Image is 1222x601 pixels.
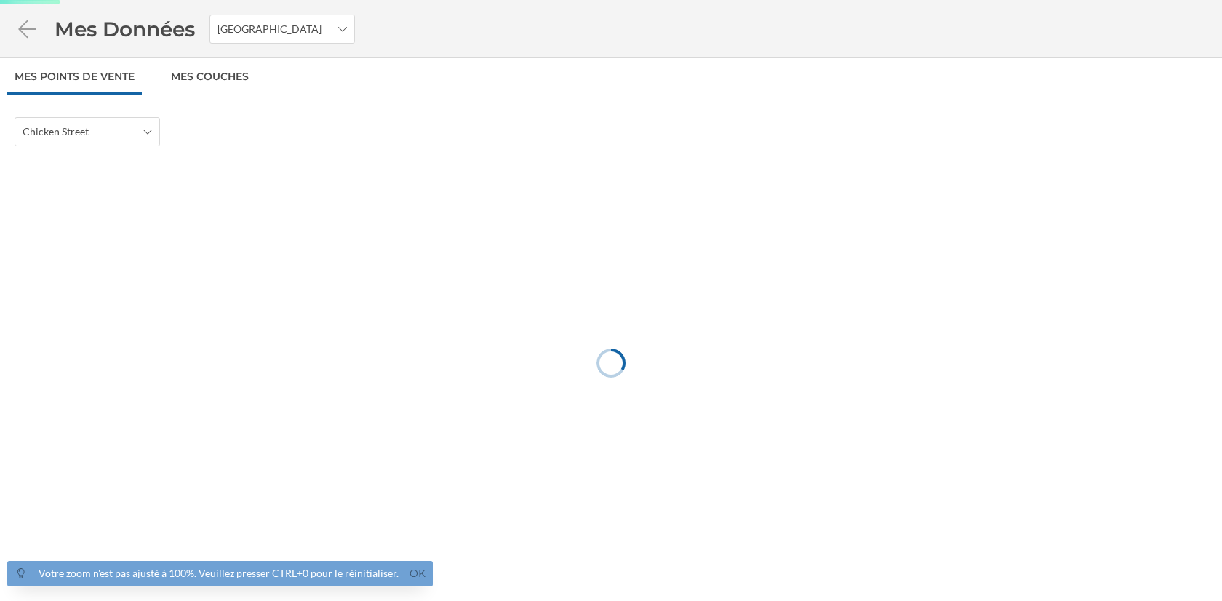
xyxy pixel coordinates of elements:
[7,58,142,95] a: Mes points de vente
[406,565,429,582] a: Ok
[55,15,195,43] span: Mes Données
[23,124,89,139] span: Chicken Street
[164,58,256,95] a: Mes Couches
[217,22,322,36] span: [GEOGRAPHIC_DATA]
[39,566,399,581] div: Votre zoom n'est pas ajusté à 100%. Veuillez presser CTRL+0 pour le réinitialiser.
